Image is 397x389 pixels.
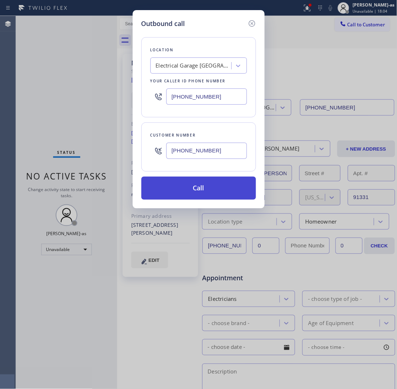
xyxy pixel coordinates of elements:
[150,46,247,54] div: Location
[166,143,247,159] input: (123) 456-7890
[166,88,247,105] input: (123) 456-7890
[156,62,232,70] div: Electrical Garage [GEOGRAPHIC_DATA][PERSON_NAME]
[150,131,247,139] div: Customer number
[150,77,247,85] div: Your caller id phone number
[141,177,256,200] button: Call
[141,19,185,29] h5: Outbound call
